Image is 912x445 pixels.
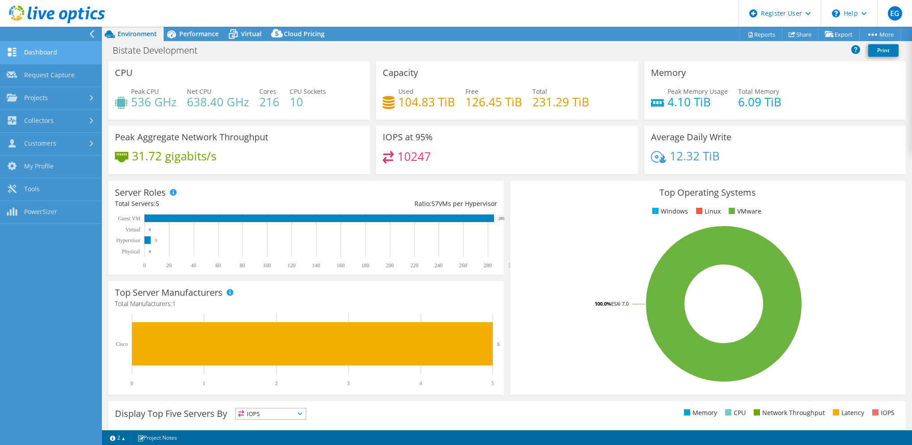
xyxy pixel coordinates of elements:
li: CPU [723,408,746,418]
text: 3 [347,380,350,386]
text: 2 [275,380,278,386]
text: 240 [435,262,443,269]
div: Ratio: VMs per Hypervisor [306,199,497,209]
text: 0 [149,249,151,254]
span: Cloud Pricing [284,29,325,38]
svg: \n [832,9,840,17]
a: Share [782,27,819,41]
span: Peak CPU [131,87,159,96]
h4: 216 [259,97,279,107]
text: 5 [497,341,500,347]
li: VMware [726,206,761,216]
text: 285 [498,216,505,221]
text: 5 [155,238,157,243]
tspan: 100.0% [595,300,611,307]
h1: Bistate Development [109,46,211,55]
text: 20 [166,262,172,269]
text: Guest VM [118,215,140,222]
text: Hypervisor [116,237,140,243]
text: 80 [240,262,245,269]
h4: 638.40 GHz [187,97,249,107]
text: Cisco [116,341,128,347]
h4: 231.29 TiB [532,97,589,107]
h3: IOPS at 95% [383,132,433,142]
span: Free [465,87,478,96]
text: 60 [215,262,221,269]
text: 0 [131,380,133,386]
h4: Total Manufacturers: [115,299,497,309]
text: 260 [459,262,467,269]
text: 140 [312,262,320,269]
li: IOPS [870,408,895,418]
h3: CPU [115,68,133,78]
span: 5 [156,199,159,208]
span: CPU Sockets [290,87,326,96]
span: Net CPU [187,87,211,96]
span: Performance [179,29,219,38]
a: Project Notes [131,432,183,443]
a: More [859,27,901,41]
text: 0 [149,227,151,232]
h4: 4.10 TiB [667,97,728,107]
h3: Top Operating Systems [517,188,899,197]
h4: 12.32 TiB [670,151,720,161]
h4: 10 [290,97,326,107]
text: 160 [337,262,345,269]
text: 40 [191,262,196,269]
h4: 126.45 TiB [465,97,522,107]
span: EG [888,6,902,21]
h4: 10247 [397,151,431,161]
a: Print [868,44,899,57]
h4: 31.72 gigabits/s [132,151,216,161]
a: 2 [104,432,131,443]
text: 5 [491,380,494,386]
h3: Server Roles [115,188,166,197]
h4: 6.09 TiB [738,97,781,107]
text: Physical [122,248,140,255]
text: 0 [143,262,146,269]
text: Virtual [126,227,141,233]
div: Total Servers: [115,199,306,209]
li: Latency [831,408,864,418]
tspan: ESXi 7.0 [611,300,629,307]
li: Network Throughput [752,408,825,418]
li: Memory [682,408,717,418]
span: Used [398,87,414,96]
span: Total [532,87,547,96]
span: Virtual [241,29,262,38]
h3: Memory [651,68,686,78]
span: Environment [118,29,157,38]
span: 1 [172,299,176,308]
h3: Top Server Manufacturers [115,288,223,298]
text: 200 [386,262,394,269]
span: Peak Memory Usage [667,87,728,96]
text: 120 [287,262,296,269]
text: 280 [484,262,492,269]
li: Windows [650,206,688,216]
h4: 104.83 TiB [398,97,455,107]
a: Export [818,27,860,41]
li: Linux [694,206,721,216]
span: Cores [259,87,276,96]
h3: Peak Aggregate Network Throughput [115,132,268,142]
text: 1 [203,380,205,386]
span: 57 [431,199,439,208]
text: 4 [419,380,422,386]
h4: 536 GHz [131,97,177,107]
span: IOPS [236,408,306,419]
text: 220 [410,262,418,269]
a: Reports [739,27,782,41]
h3: Average Daily Write [651,132,731,142]
h3: Capacity [383,68,418,78]
text: 180 [361,262,369,269]
span: Total Memory [738,87,779,96]
text: 100 [263,262,271,269]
